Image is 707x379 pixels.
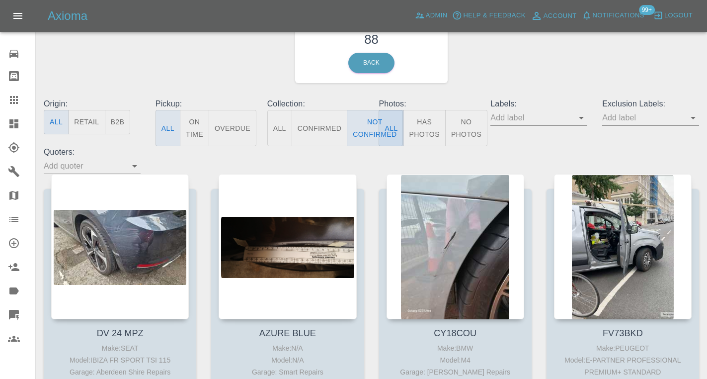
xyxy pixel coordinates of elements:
[156,98,252,110] p: Pickup:
[180,110,209,146] button: On Time
[303,30,440,49] h3: 88
[434,328,476,338] a: CY18COU
[490,110,572,125] input: Add label
[639,5,655,15] span: 99+
[602,98,699,110] p: Exclusion Labels:
[54,354,186,366] div: Model: IBIZA FR SPORT TSI 115
[389,342,522,354] div: Make: BMW
[664,10,693,21] span: Logout
[48,8,87,24] h5: Axioma
[651,8,695,23] button: Logout
[379,98,475,110] p: Photos:
[292,110,347,146] button: Confirmed
[463,10,525,21] span: Help & Feedback
[602,110,684,125] input: Add label
[403,110,446,146] button: Has Photos
[348,53,394,73] a: Back
[574,111,588,125] button: Open
[44,158,126,174] input: Add quoter
[54,366,186,378] div: Garage: Aberdeen Shire Repairs
[54,342,186,354] div: Make: SEAT
[556,342,689,354] div: Make: PEUGEOT
[221,354,354,366] div: Model: N/A
[379,110,403,146] button: All
[544,10,577,22] span: Account
[603,328,643,338] a: FV73BKD
[426,10,448,21] span: Admin
[347,110,402,146] button: Not Confirmed
[450,8,528,23] button: Help & Feedback
[267,110,292,146] button: All
[6,4,30,28] button: Open drawer
[44,98,141,110] p: Origin:
[686,111,700,125] button: Open
[593,10,644,21] span: Notifications
[68,110,105,134] button: Retail
[221,342,354,354] div: Make: N/A
[156,110,180,146] button: All
[44,146,141,158] p: Quoters:
[528,8,579,24] a: Account
[97,328,144,338] a: DV 24 MPZ
[445,110,487,146] button: No Photos
[209,110,256,146] button: Overdue
[267,98,364,110] p: Collection:
[412,8,450,23] a: Admin
[44,110,69,134] button: All
[389,354,522,366] div: Model: M4
[490,98,587,110] p: Labels:
[556,354,689,378] div: Model: E-PARTNER PROFESSIONAL PREMIUM+ STANDARD
[389,366,522,378] div: Garage: [PERSON_NAME] Repairs
[579,8,647,23] button: Notifications
[259,328,316,338] a: AZURE BLUE
[105,110,131,134] button: B2B
[128,159,142,173] button: Open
